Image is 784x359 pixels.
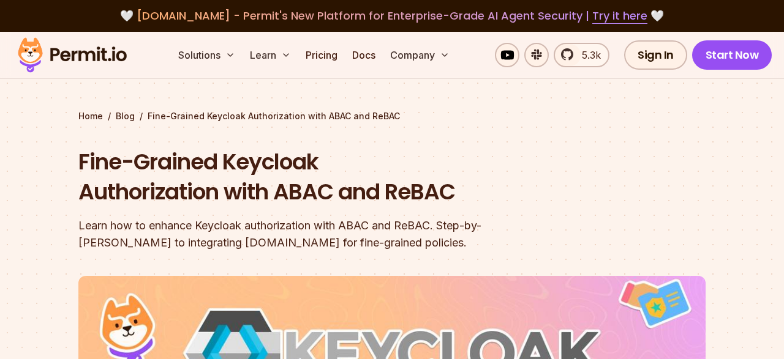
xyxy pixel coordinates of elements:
div: Learn how to enhance Keycloak authorization with ABAC and ReBAC. Step-by-[PERSON_NAME] to integra... [78,217,549,251]
a: Blog [116,110,135,122]
a: 5.3k [554,43,609,67]
div: 🤍 🤍 [29,7,755,24]
button: Company [385,43,454,67]
a: Sign In [624,40,687,70]
a: Start Now [692,40,772,70]
a: Try it here [592,8,647,24]
a: Pricing [301,43,342,67]
div: / / [78,110,706,122]
h1: Fine-Grained Keycloak Authorization with ABAC and ReBAC [78,147,549,207]
button: Learn [245,43,296,67]
span: [DOMAIN_NAME] - Permit's New Platform for Enterprise-Grade AI Agent Security | [137,8,647,23]
img: Permit logo [12,34,132,76]
a: Docs [347,43,380,67]
span: 5.3k [575,48,601,62]
a: Home [78,110,103,122]
button: Solutions [173,43,240,67]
